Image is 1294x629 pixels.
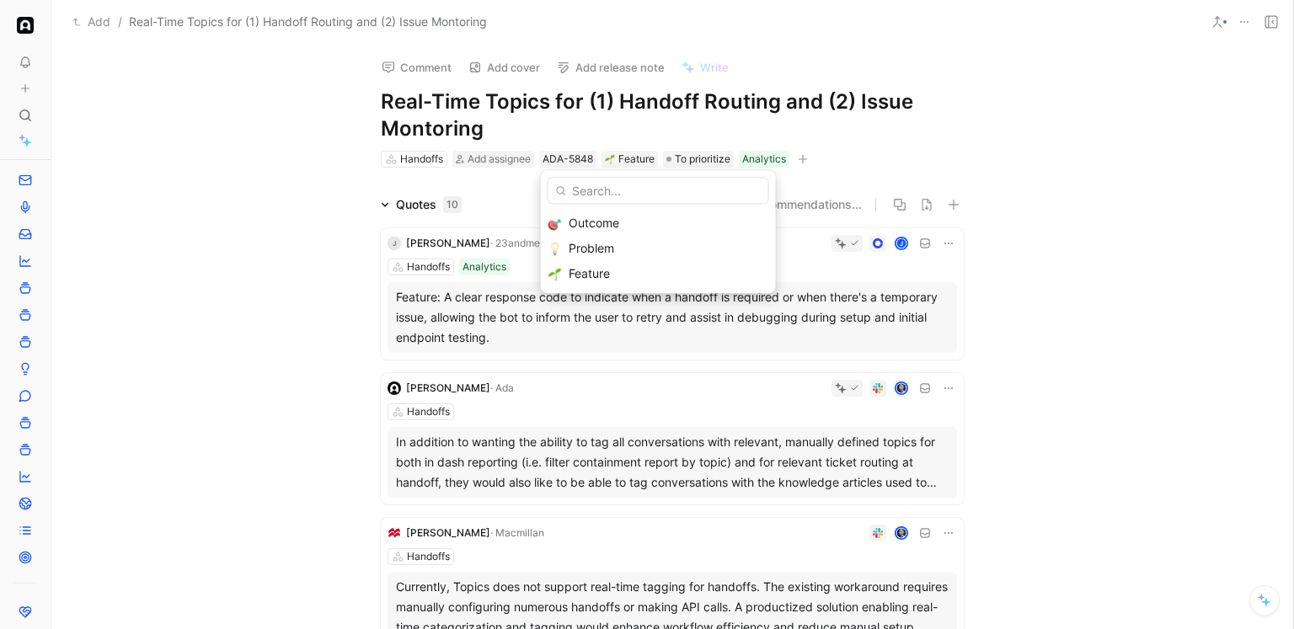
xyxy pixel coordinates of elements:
[548,267,562,280] img: 🌱
[569,241,614,255] span: Problem
[569,216,619,230] span: Outcome
[548,216,562,230] img: 🎯
[548,242,562,255] img: 💡
[548,177,769,204] input: Search...
[569,266,610,280] span: Feature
